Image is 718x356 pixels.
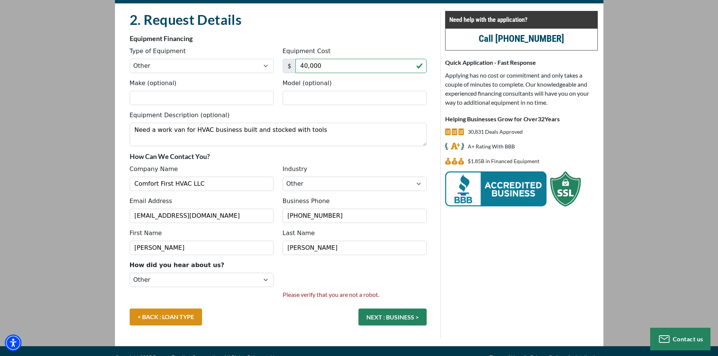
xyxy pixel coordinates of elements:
[538,115,545,122] span: 32
[283,197,330,206] label: Business Phone
[283,79,332,88] label: Model (optional)
[283,229,315,238] label: Last Name
[673,335,703,342] span: Contact us
[283,261,397,290] iframe: reCAPTCHA
[130,111,230,120] label: Equipment Description (optional)
[130,165,178,174] label: Company Name
[468,157,539,166] p: $1,848,637,807 in Financed Equipment
[130,123,427,146] textarea: Need a work van for HVAC business built and stocked with tools
[468,142,515,151] p: A+ Rating With BBB
[130,11,427,28] h2: 2. Request Details
[130,261,225,270] label: How did you hear about us?
[130,309,202,325] a: < BACK : LOAN TYPE
[445,115,598,124] p: Helping Businesses Grow for Over Years
[130,197,172,206] label: Email Address
[283,290,427,299] span: Please verify that you are not a robot.
[650,328,710,350] button: Contact us
[449,15,594,24] p: Need help with the application?
[283,47,331,56] label: Equipment Cost
[130,229,162,238] label: First Name
[479,33,564,44] a: call (847) 897-2499
[445,171,581,206] img: BBB Acredited Business and SSL Protection
[468,127,523,136] p: 30,831 Deals Approved
[130,79,177,88] label: Make (optional)
[283,59,296,73] span: $
[445,58,598,67] p: Quick Application - Fast Response
[130,34,427,43] p: Equipment Financing
[5,335,21,351] div: Accessibility Menu
[130,152,427,161] p: How Can We Contact You?
[130,47,186,56] label: Type of Equipment
[283,165,308,174] label: Industry
[445,71,598,107] p: Applying has no cost or commitment and only takes a couple of minutes to complete. Our knowledgea...
[358,309,427,325] button: NEXT : BUSINESS >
